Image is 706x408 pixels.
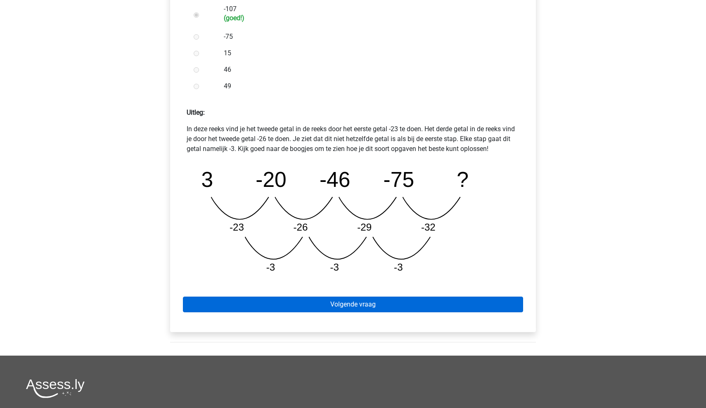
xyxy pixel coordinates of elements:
tspan: -32 [421,222,436,233]
h6: (goed!) [224,14,509,22]
tspan: -3 [330,262,339,273]
label: -107 [224,4,509,22]
tspan: -29 [358,222,372,233]
img: Assessly logo [26,379,85,398]
p: In deze reeks vind je het tweede getal in de reeks door het eerste getal -23 te doen. Het derde g... [187,124,519,154]
tspan: -3 [394,262,403,273]
tspan: 3 [201,167,213,191]
tspan: -75 [384,167,415,191]
a: Volgende vraag [183,297,523,312]
tspan: -46 [320,167,351,191]
tspan: -3 [266,262,275,273]
strong: Uitleg: [187,108,205,116]
tspan: -26 [294,222,308,233]
label: 49 [224,81,509,91]
label: 15 [224,48,509,58]
tspan: ? [457,167,469,191]
tspan: -20 [256,167,287,191]
tspan: -23 [230,222,244,233]
label: -75 [224,32,509,42]
label: 46 [224,65,509,75]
